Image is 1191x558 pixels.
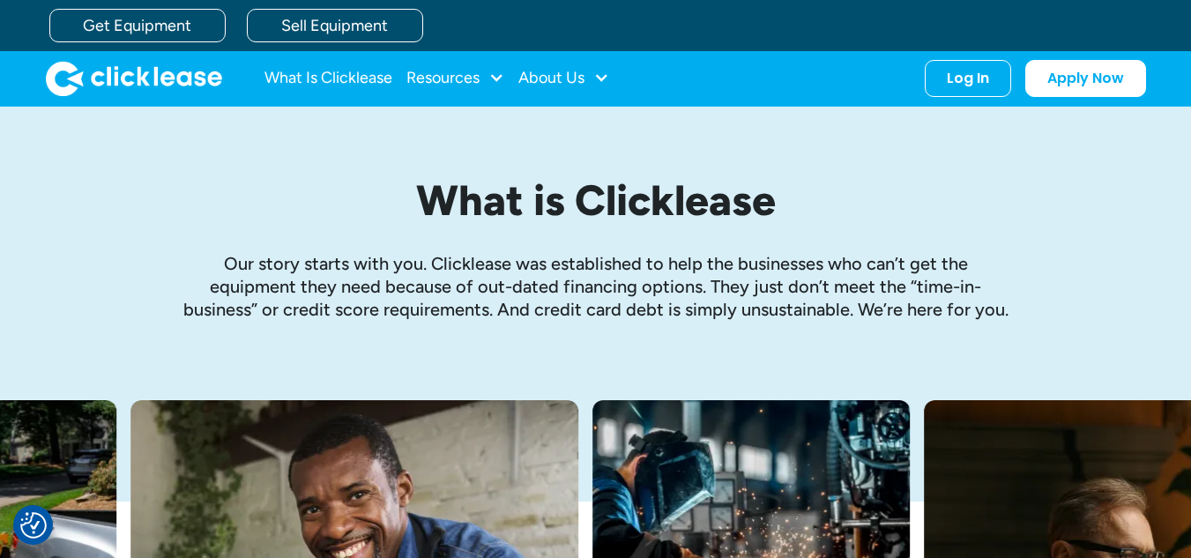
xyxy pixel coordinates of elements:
[182,252,1010,321] p: Our story starts with you. Clicklease was established to help the businesses who can’t get the eq...
[247,9,423,42] a: Sell Equipment
[49,9,226,42] a: Get Equipment
[406,61,504,96] div: Resources
[20,512,47,539] button: Consent Preferences
[182,177,1010,224] h1: What is Clicklease
[1025,60,1146,97] a: Apply Now
[518,61,609,96] div: About Us
[947,70,989,87] div: Log In
[46,61,222,96] img: Clicklease logo
[20,512,47,539] img: Revisit consent button
[264,61,392,96] a: What Is Clicklease
[46,61,222,96] a: home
